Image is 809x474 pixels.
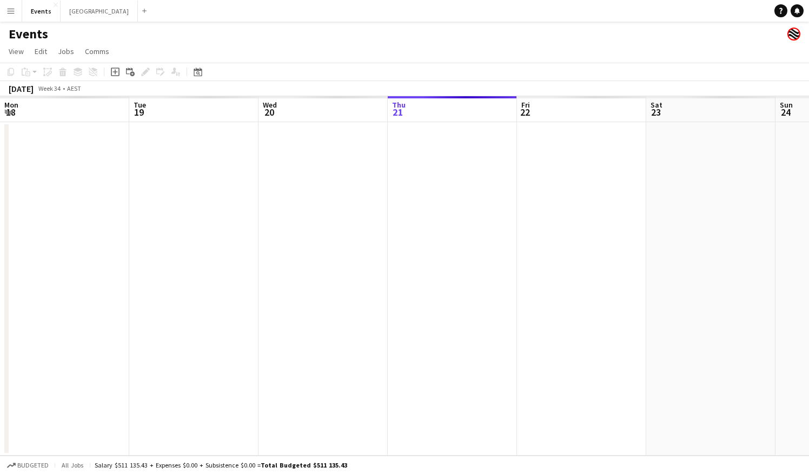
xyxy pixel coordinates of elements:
h1: Events [9,26,48,42]
span: Wed [263,100,277,110]
div: Salary $511 135.43 + Expenses $0.00 + Subsistence $0.00 = [95,461,347,469]
a: Jobs [54,44,78,58]
span: Edit [35,46,47,56]
span: Jobs [58,46,74,56]
span: Budgeted [17,462,49,469]
span: 23 [649,106,662,118]
button: [GEOGRAPHIC_DATA] [61,1,138,22]
span: Total Budgeted $511 135.43 [261,461,347,469]
span: 22 [520,106,530,118]
a: Edit [30,44,51,58]
span: All jobs [59,461,85,469]
a: View [4,44,28,58]
span: Week 34 [36,84,63,92]
span: View [9,46,24,56]
span: 19 [132,106,146,118]
div: [DATE] [9,83,34,94]
span: Comms [85,46,109,56]
span: Sat [651,100,662,110]
span: Sun [780,100,793,110]
span: 18 [3,106,18,118]
span: 24 [778,106,793,118]
button: Events [22,1,61,22]
span: Thu [392,100,406,110]
span: Tue [134,100,146,110]
button: Budgeted [5,459,50,471]
div: AEST [67,84,81,92]
span: Mon [4,100,18,110]
app-user-avatar: Event Merch [787,28,800,41]
span: Fri [521,100,530,110]
a: Comms [81,44,114,58]
span: 20 [261,106,277,118]
span: 21 [390,106,406,118]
